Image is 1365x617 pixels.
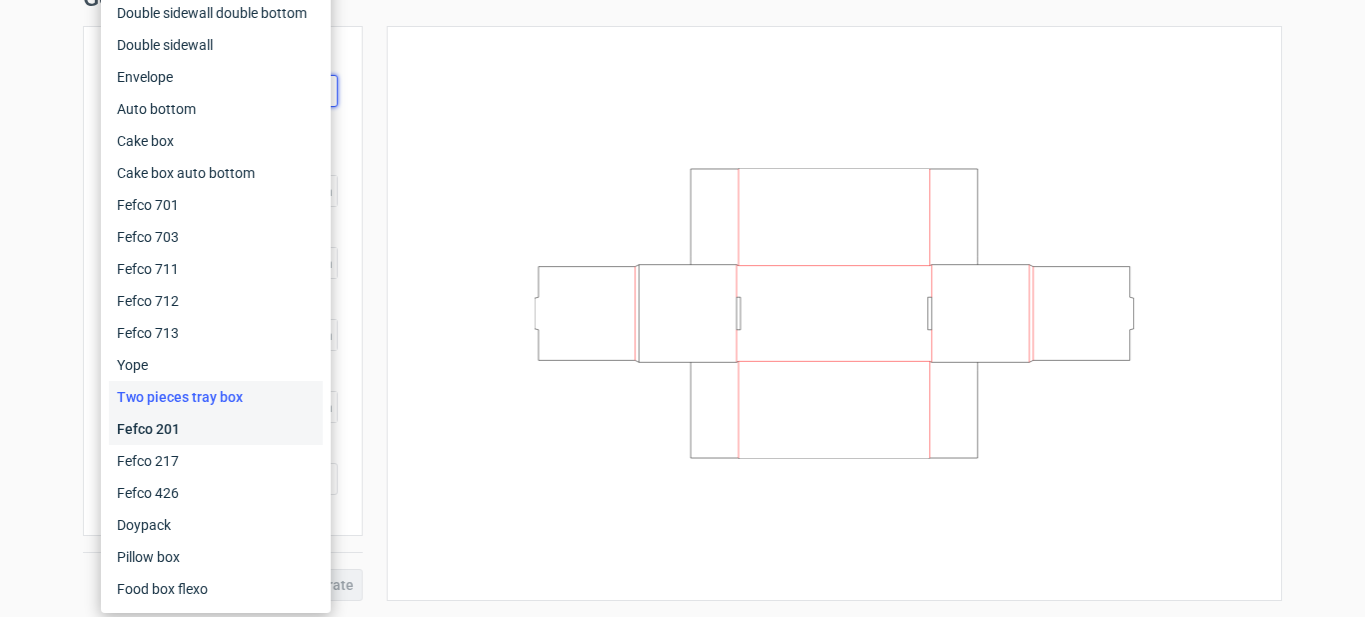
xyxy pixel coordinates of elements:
[109,29,323,61] div: Double sidewall
[109,477,323,509] div: Fefco 426
[109,61,323,93] div: Envelope
[109,285,323,317] div: Fefco 712
[109,157,323,189] div: Cake box auto bottom
[109,317,323,349] div: Fefco 713
[109,413,323,445] div: Fefco 201
[109,189,323,221] div: Fefco 701
[109,93,323,125] div: Auto bottom
[109,349,323,381] div: Yope
[109,253,323,285] div: Fefco 711
[109,573,323,605] div: Food box flexo
[109,221,323,253] div: Fefco 703
[109,541,323,573] div: Pillow box
[109,381,323,413] div: Two pieces tray box
[109,125,323,157] div: Cake box
[109,509,323,541] div: Doypack
[109,445,323,477] div: Fefco 217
